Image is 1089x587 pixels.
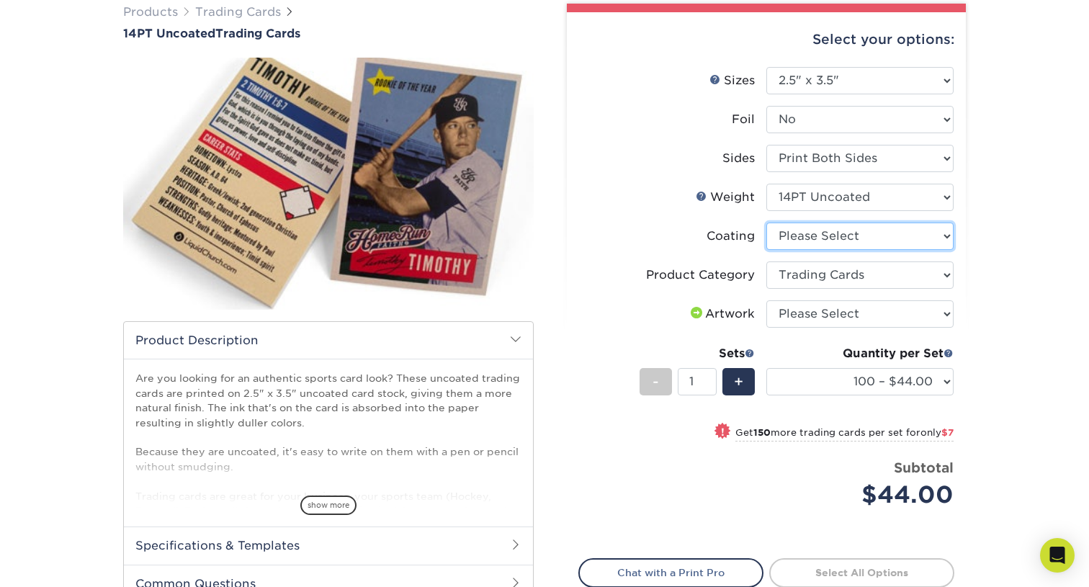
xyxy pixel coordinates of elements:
[195,5,281,19] a: Trading Cards
[920,427,954,438] span: only
[722,150,755,167] div: Sides
[709,72,755,89] div: Sizes
[124,322,533,359] h2: Product Description
[707,228,755,245] div: Coating
[777,478,954,512] div: $44.00
[941,427,954,438] span: $7
[688,305,755,323] div: Artwork
[123,42,534,326] img: 14PT Uncoated 01
[721,424,725,439] span: !
[769,558,954,587] a: Select All Options
[696,189,755,206] div: Weight
[135,371,521,532] p: Are you looking for an authentic sports card look? These uncoated trading cards are printed on 2....
[734,371,743,393] span: +
[1040,538,1075,573] div: Open Intercom Messenger
[732,111,755,128] div: Foil
[578,12,954,67] div: Select your options:
[578,558,763,587] a: Chat with a Print Pro
[123,27,215,40] span: 14PT Uncoated
[123,27,534,40] a: 14PT UncoatedTrading Cards
[640,345,755,362] div: Sets
[766,345,954,362] div: Quantity per Set
[123,5,178,19] a: Products
[735,427,954,442] small: Get more trading cards per set for
[300,496,357,515] span: show more
[123,27,534,40] h1: Trading Cards
[753,427,771,438] strong: 150
[646,266,755,284] div: Product Category
[894,460,954,475] strong: Subtotal
[124,526,533,564] h2: Specifications & Templates
[653,371,659,393] span: -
